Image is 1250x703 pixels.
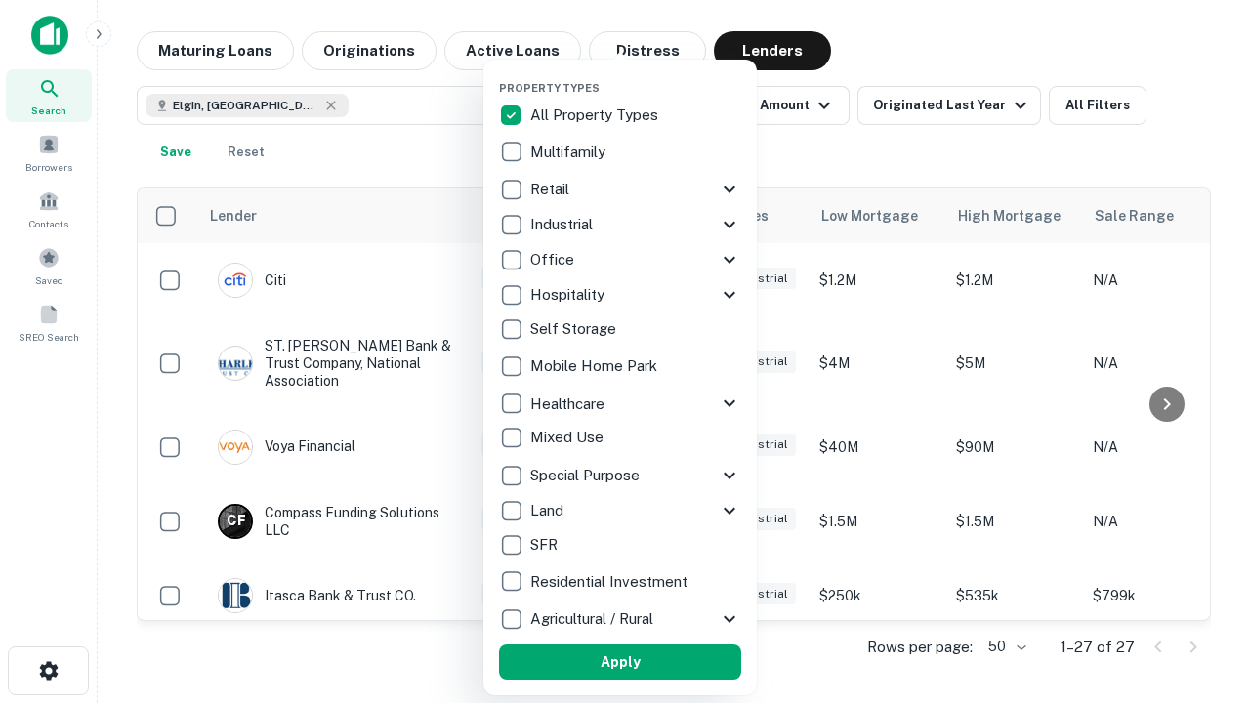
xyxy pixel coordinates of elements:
[499,172,741,207] div: Retail
[499,493,741,528] div: Land
[530,141,609,164] p: Multifamily
[530,464,644,487] p: Special Purpose
[530,317,620,341] p: Self Storage
[530,103,662,127] p: All Property Types
[530,607,657,631] p: Agricultural / Rural
[1152,484,1250,578] iframe: Chat Widget
[530,213,597,236] p: Industrial
[499,242,741,277] div: Office
[530,393,608,416] p: Healthcare
[530,248,578,271] p: Office
[530,533,562,557] p: SFR
[499,644,741,680] button: Apply
[499,601,741,637] div: Agricultural / Rural
[499,82,600,94] span: Property Types
[499,207,741,242] div: Industrial
[530,499,567,522] p: Land
[530,178,573,201] p: Retail
[530,354,661,378] p: Mobile Home Park
[530,283,608,307] p: Hospitality
[499,458,741,493] div: Special Purpose
[530,570,691,594] p: Residential Investment
[530,426,607,449] p: Mixed Use
[499,277,741,312] div: Hospitality
[499,386,741,421] div: Healthcare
